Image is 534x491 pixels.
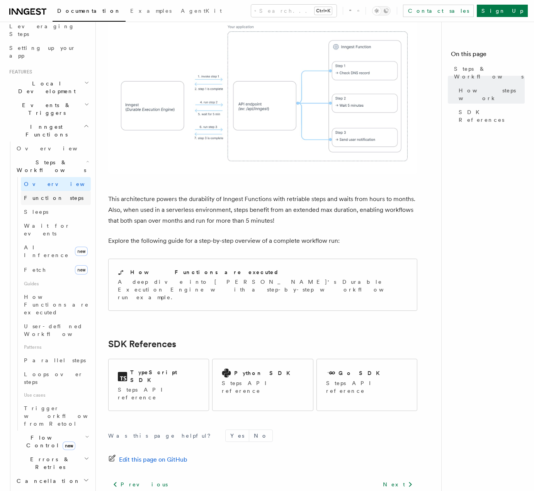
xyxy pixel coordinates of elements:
span: new [63,442,75,450]
span: Features [6,69,32,75]
h2: TypeScript SDK [130,368,199,384]
span: Documentation [57,8,121,14]
span: Guides [21,278,91,290]
a: How Functions are executedA deep dive into [PERSON_NAME]'s Durable Execution Engine with a step-b... [108,259,417,311]
h4: On this page [451,49,525,62]
button: Toggle dark mode [372,6,391,15]
span: How Functions are executed [24,294,89,315]
span: new [75,265,88,274]
span: Parallel steps [24,357,86,363]
p: Steps API reference [222,379,303,395]
a: Examples [126,2,176,21]
button: Errors & Retries [14,452,91,474]
button: Local Development [6,77,91,98]
span: Use cases [21,389,91,401]
kbd: Ctrl+K [315,7,332,15]
a: How steps work [456,84,525,105]
a: AI Inferencenew [21,240,91,262]
button: Flow Controlnew [14,431,91,452]
span: Examples [130,8,172,14]
p: This architecture powers the durability of Inngest Functions with retriable steps and waits from ... [108,194,417,226]
span: Patterns [21,341,91,353]
span: Steps & Workflows [14,159,86,174]
div: Steps & Workflows [14,177,91,431]
span: Loops over steps [24,371,83,385]
h2: Python SDK [234,369,295,377]
span: Overview [24,181,104,187]
img: Each Inngest Functions's step invocation implies a communication between your application and the... [108,12,417,174]
span: Sleeps [24,209,48,215]
span: Inngest Functions [6,123,83,138]
span: Flow Control [14,434,85,449]
button: Inngest Functions [6,120,91,142]
a: Overview [14,142,91,155]
h2: Go SDK [338,369,384,377]
span: Overview [17,145,96,152]
a: SDK References [108,339,176,349]
a: TypeScript SDKSteps API reference [108,359,209,411]
a: Parallel steps [21,353,91,367]
p: Explore the following guide for a step-by-step overview of a complete workflow run: [108,235,417,246]
span: Local Development [6,80,84,95]
a: Documentation [53,2,126,22]
a: Fetchnew [21,262,91,278]
span: Trigger workflows from Retool [24,405,109,427]
p: A deep dive into [PERSON_NAME]'s Durable Execution Engine with a step-by-step workflow run example. [118,278,408,301]
a: Python SDKSteps API reference [212,359,313,411]
a: How Functions are executed [21,290,91,319]
span: How steps work [459,87,525,102]
a: Overview [21,177,91,191]
span: AI Inference [24,244,69,258]
span: new [75,247,88,256]
span: Cancellation [14,477,80,485]
a: Wait for events [21,219,91,240]
a: Trigger workflows from Retool [21,401,91,431]
span: Fetch [24,267,46,273]
a: Leveraging Steps [6,19,91,41]
button: No [249,430,272,442]
button: Steps & Workflows [14,155,91,177]
span: User-defined Workflows [24,323,94,337]
a: Contact sales [403,5,474,17]
a: Sign Up [477,5,528,17]
span: Errors & Retries [14,455,84,471]
span: SDK References [459,108,525,124]
a: User-defined Workflows [21,319,91,341]
span: Steps & Workflows [454,65,525,80]
a: Steps & Workflows [451,62,525,84]
a: Setting up your app [6,41,91,63]
span: Setting up your app [9,45,76,59]
button: Search...Ctrl+K [251,5,337,17]
a: Function steps [21,191,91,205]
span: Events & Triggers [6,101,84,117]
button: Cancellation [14,474,91,488]
p: Was this page helpful? [108,432,216,440]
a: AgentKit [176,2,226,21]
p: Steps API reference [118,386,199,401]
p: Steps API reference [326,379,408,395]
span: Wait for events [24,223,70,237]
h2: How Functions are executed [130,268,279,276]
span: Leveraging Steps [9,23,75,37]
span: Function steps [24,195,83,201]
a: Loops over steps [21,367,91,389]
button: Yes [226,430,249,442]
button: Events & Triggers [6,98,91,120]
a: SDK References [456,105,525,127]
a: Sleeps [21,205,91,219]
a: Edit this page on GitHub [108,454,187,465]
span: Edit this page on GitHub [119,454,187,465]
a: Go SDKSteps API reference [316,359,417,411]
span: AgentKit [181,8,222,14]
